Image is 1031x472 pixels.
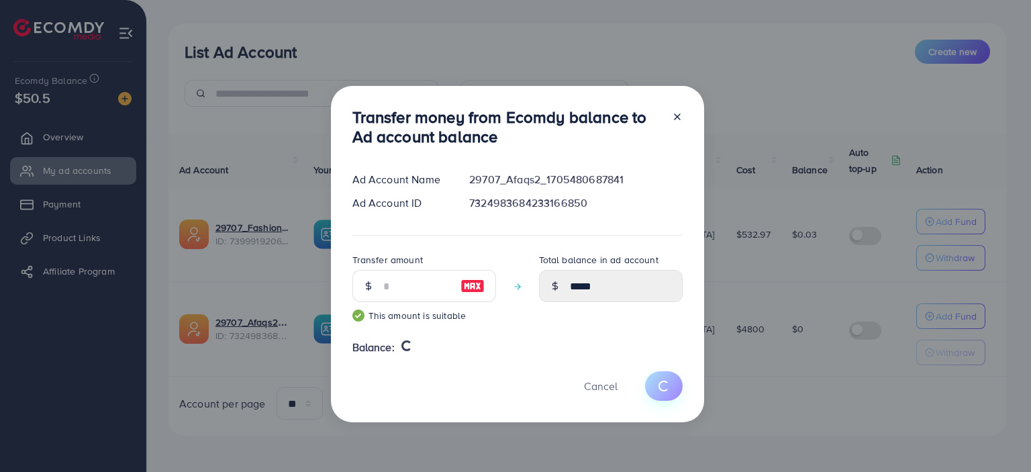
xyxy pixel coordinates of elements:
[352,340,395,355] span: Balance:
[460,278,485,294] img: image
[342,172,459,187] div: Ad Account Name
[974,412,1021,462] iframe: Chat
[458,172,693,187] div: 29707_Afaqs2_1705480687841
[352,310,364,322] img: guide
[342,195,459,211] div: Ad Account ID
[584,379,618,393] span: Cancel
[352,107,661,146] h3: Transfer money from Ecomdy balance to Ad account balance
[539,253,658,267] label: Total balance in ad account
[352,253,423,267] label: Transfer amount
[352,309,496,322] small: This amount is suitable
[567,371,634,400] button: Cancel
[458,195,693,211] div: 7324983684233166850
